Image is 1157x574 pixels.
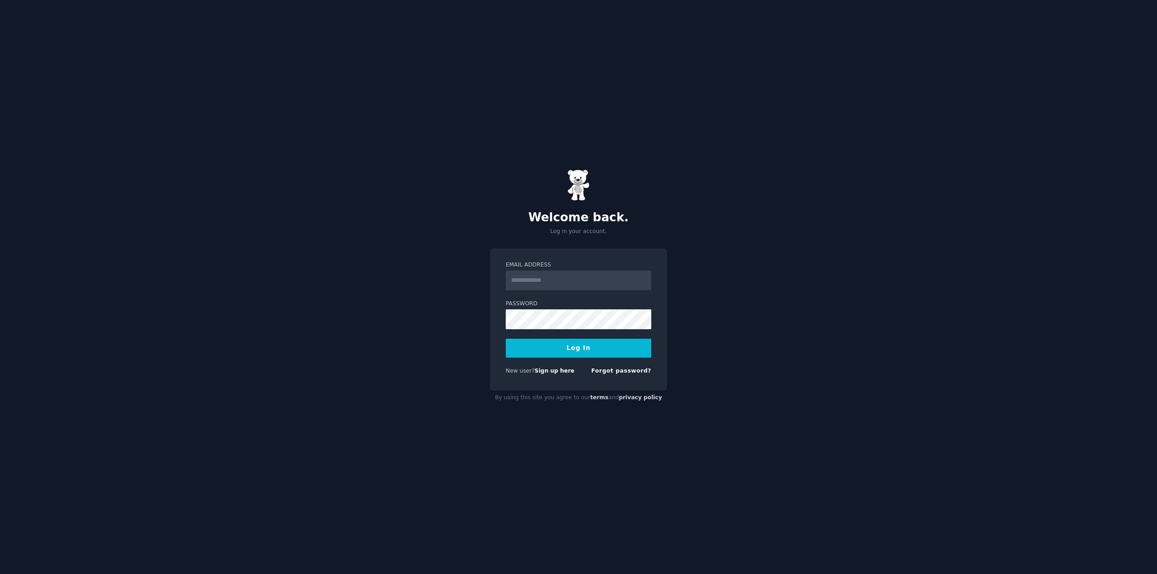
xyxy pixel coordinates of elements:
a: privacy policy [619,394,662,401]
a: Forgot password? [591,368,651,374]
label: Password [506,300,651,308]
h2: Welcome back. [490,210,667,225]
label: Email Address [506,261,651,269]
p: Log in your account. [490,228,667,236]
button: Log In [506,339,651,358]
span: New user? [506,368,535,374]
img: Gummy Bear [567,169,590,201]
a: Sign up here [535,368,574,374]
a: terms [590,394,608,401]
div: By using this site you agree to our and [490,391,667,405]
